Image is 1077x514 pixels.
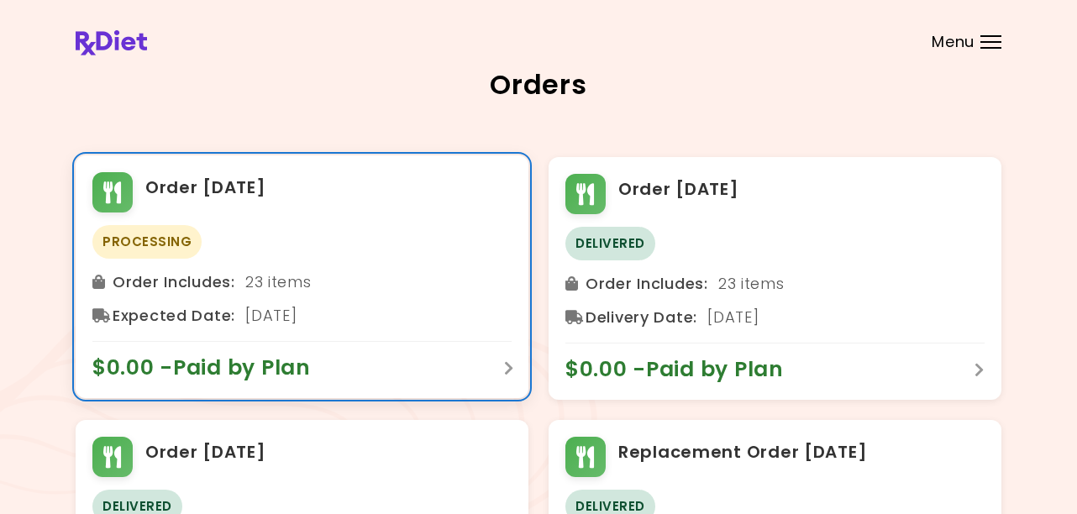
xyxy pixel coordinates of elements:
[618,176,739,203] h2: Order [DATE]
[76,155,528,398] div: Order [DATE]ProcessingOrder Includes: 23 items Expected Date: [DATE]$0.00 -Paid by Plan
[76,71,1001,98] h2: Orders
[92,354,328,381] span: $0.00 - Paid by Plan
[92,225,202,259] span: Processing
[932,34,975,50] span: Menu
[113,269,235,296] span: Order Includes :
[565,227,655,260] span: Delivered
[92,269,512,296] div: 23 items
[565,304,985,331] div: [DATE]
[549,157,1001,400] div: Order [DATE]DeliveredOrder Includes: 23 items Delivery Date: [DATE]$0.00 -Paid by Plan
[618,439,867,466] h2: Replacement Order [DATE]
[113,302,235,329] span: Expected Date :
[586,304,697,331] span: Delivery Date :
[92,302,512,329] div: [DATE]
[586,270,708,297] span: Order Includes :
[145,439,266,466] h2: Order [DATE]
[565,356,801,383] span: $0.00 - Paid by Plan
[145,175,266,202] h2: Order [DATE]
[565,270,985,297] div: 23 items
[76,30,147,55] img: RxDiet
